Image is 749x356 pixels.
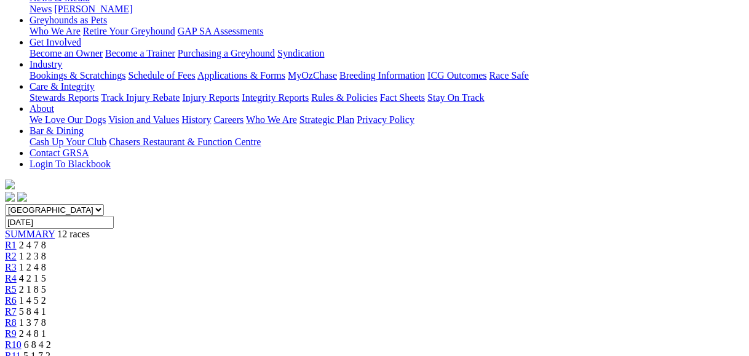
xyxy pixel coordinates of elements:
[311,92,378,103] a: Rules & Policies
[17,192,27,202] img: twitter.svg
[30,70,737,81] div: Industry
[30,103,54,114] a: About
[5,180,15,189] img: logo-grsa-white.png
[339,70,425,81] a: Breeding Information
[54,4,132,14] a: [PERSON_NAME]
[5,216,114,229] input: Select date
[105,48,175,58] a: Become a Trainer
[30,70,125,81] a: Bookings & Scratchings
[242,92,309,103] a: Integrity Reports
[19,328,46,339] span: 2 4 8 1
[246,114,297,125] a: Who We Are
[427,70,486,81] a: ICG Outcomes
[108,114,179,125] a: Vision and Values
[30,92,737,103] div: Care & Integrity
[57,229,90,239] span: 12 races
[30,125,84,136] a: Bar & Dining
[5,240,17,250] a: R1
[30,48,737,59] div: Get Involved
[5,295,17,306] a: R6
[19,306,46,317] span: 5 8 4 1
[30,48,103,58] a: Become an Owner
[30,81,95,92] a: Care & Integrity
[182,92,239,103] a: Injury Reports
[5,229,55,239] a: SUMMARY
[30,136,106,147] a: Cash Up Your Club
[30,148,89,158] a: Contact GRSA
[30,4,52,14] a: News
[288,70,337,81] a: MyOzChase
[30,4,737,15] div: News & Media
[5,306,17,317] a: R7
[19,262,46,272] span: 1 2 4 8
[5,262,17,272] a: R3
[101,92,180,103] a: Track Injury Rebate
[5,339,22,350] a: R10
[178,26,264,36] a: GAP SA Assessments
[83,26,175,36] a: Retire Your Greyhound
[128,70,195,81] a: Schedule of Fees
[19,317,46,328] span: 1 3 7 8
[24,339,51,350] span: 6 8 4 2
[277,48,324,58] a: Syndication
[5,192,15,202] img: facebook.svg
[30,26,737,37] div: Greyhounds as Pets
[5,317,17,328] a: R8
[299,114,354,125] a: Strategic Plan
[5,251,17,261] a: R2
[5,328,17,339] a: R9
[30,15,107,25] a: Greyhounds as Pets
[181,114,211,125] a: History
[30,114,737,125] div: About
[427,92,484,103] a: Stay On Track
[19,240,46,250] span: 2 4 7 8
[5,273,17,283] a: R4
[380,92,425,103] a: Fact Sheets
[178,48,275,58] a: Purchasing a Greyhound
[30,59,62,69] a: Industry
[5,284,17,295] a: R5
[109,136,261,147] a: Chasers Restaurant & Function Centre
[197,70,285,81] a: Applications & Forms
[30,26,81,36] a: Who We Are
[19,284,46,295] span: 2 1 8 5
[30,37,81,47] a: Get Involved
[30,92,98,103] a: Stewards Reports
[30,114,106,125] a: We Love Our Dogs
[19,251,46,261] span: 1 2 3 8
[19,273,46,283] span: 4 2 1 5
[357,114,414,125] a: Privacy Policy
[213,114,244,125] a: Careers
[19,295,46,306] span: 1 4 5 2
[489,70,528,81] a: Race Safe
[30,136,737,148] div: Bar & Dining
[30,159,111,169] a: Login To Blackbook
